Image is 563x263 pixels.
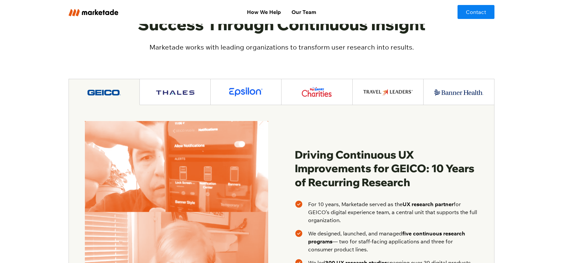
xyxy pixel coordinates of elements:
[308,229,478,253] p: We designed, launched, and managed — two for staff-facing applications and three for consumer pro...
[458,5,494,19] a: Contact
[242,5,286,19] a: How We Help
[403,201,454,207] strong: UX research partner
[302,87,332,97] img: Marketade Client PetSmart
[308,200,478,224] p: For 10 years, Marketade served as the for GEICO’s digital experience team, a central unit that su...
[69,15,494,34] h2: Success Through Continuous Insight
[229,87,263,96] img: Marketade Client Epsilon
[88,90,121,95] img: Marketade Client Geico
[295,148,474,189] strong: Driving Continuous UX Improvements for GEICO: 10 Years of Recurring Research
[69,8,157,16] a: home
[156,90,194,95] img: Marketade Client Thales
[69,42,494,52] p: Marketade works with leading organizations to transform user research into results.
[363,89,413,96] img: Marketade Client Travel Leaders
[308,230,465,245] strong: five continuous research programs
[286,5,321,19] a: Our Team
[434,89,483,96] img: Marketade Client Banner Health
